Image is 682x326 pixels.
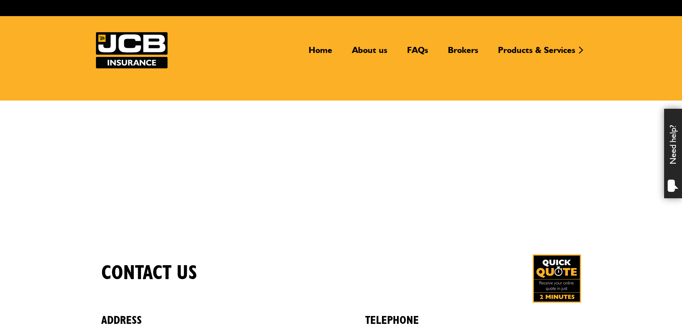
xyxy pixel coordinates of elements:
a: Get your insurance quote in just 2-minutes [533,254,581,303]
h1: Contact us [101,261,197,285]
a: FAQs [402,45,434,61]
img: JCB Insurance Services logo [96,32,168,68]
a: Products & Services [493,45,581,61]
a: JCB Insurance Services [96,32,168,68]
img: Quick Quote [533,254,581,303]
div: Need help? [664,109,682,198]
a: Home [303,45,338,61]
a: About us [347,45,393,61]
a: Brokers [442,45,484,61]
